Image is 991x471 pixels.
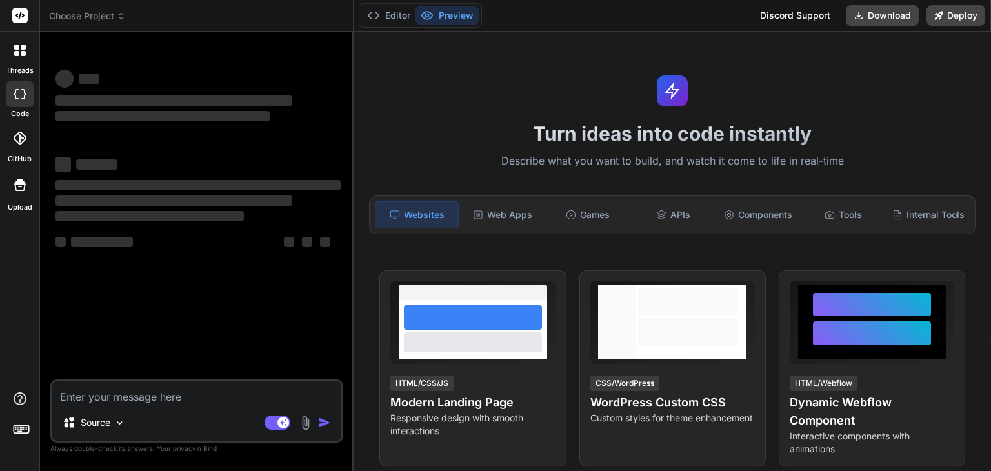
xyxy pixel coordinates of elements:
label: GitHub [8,154,32,165]
span: ‌ [55,157,71,172]
div: Tools [802,201,885,228]
div: Websites [375,201,459,228]
span: ‌ [55,70,74,88]
span: ‌ [284,237,294,247]
p: Source [81,416,110,429]
p: Interactive components with animations [790,430,954,456]
span: ‌ [55,237,66,247]
span: ‌ [55,95,292,106]
img: attachment [298,416,313,430]
div: Web Apps [461,201,544,228]
span: ‌ [76,159,117,170]
span: ‌ [55,211,244,221]
img: Pick Models [114,417,125,428]
div: Games [546,201,629,228]
p: Always double-check its answers. Your in Bind [50,443,343,455]
button: Editor [362,6,415,25]
div: Internal Tools [887,201,970,228]
span: ‌ [55,111,270,121]
p: Responsive design with smooth interactions [390,412,555,437]
div: HTML/CSS/JS [390,376,454,391]
span: ‌ [302,237,312,247]
span: ‌ [320,237,330,247]
span: Choose Project [49,10,126,23]
h1: Turn ideas into code instantly [361,122,983,145]
div: Discord Support [752,5,838,26]
h4: WordPress Custom CSS [590,394,755,412]
button: Deploy [926,5,985,26]
span: privacy [173,445,196,452]
p: Custom styles for theme enhancement [590,412,755,425]
div: HTML/Webflow [790,376,857,391]
span: ‌ [79,74,99,84]
label: code [11,108,29,119]
h4: Modern Landing Page [390,394,555,412]
button: Download [846,5,919,26]
button: Preview [415,6,479,25]
span: ‌ [55,180,341,190]
p: Describe what you want to build, and watch it come to life in real-time [361,153,983,170]
img: icon [318,416,331,429]
label: threads [6,65,34,76]
div: APIs [632,201,714,228]
div: CSS/WordPress [590,376,659,391]
h4: Dynamic Webflow Component [790,394,954,430]
label: Upload [8,202,32,213]
span: ‌ [55,195,292,206]
div: Components [717,201,799,228]
span: ‌ [71,237,133,247]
